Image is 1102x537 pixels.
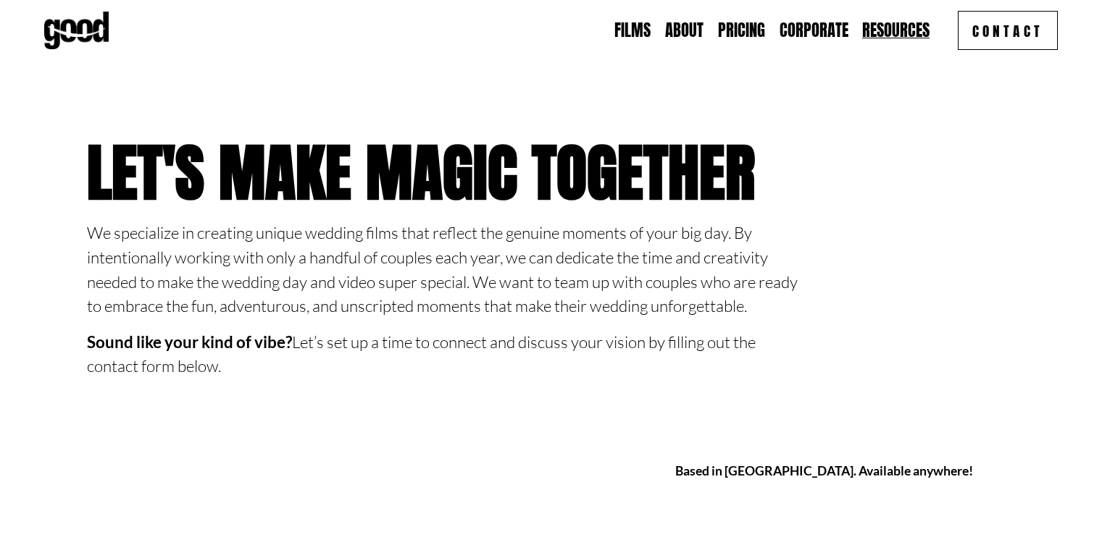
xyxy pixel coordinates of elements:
[718,20,765,42] a: Pricing
[87,330,803,379] p: Let’s set up a time to connect and discuss your vision by filling out the contact form below.
[862,21,930,41] span: Resources
[675,463,973,478] strong: Based in [GEOGRAPHIC_DATA]. Available anywhere!
[44,12,109,49] img: Good Feeling Films
[87,332,292,352] strong: Sound like your kind of vibe?
[862,20,930,42] a: folder dropdown
[614,20,651,42] a: Films
[87,125,755,219] strong: Let's Make Magic Together
[958,11,1059,50] a: Contact
[780,20,848,42] a: Corporate
[665,20,704,42] a: About
[87,221,803,318] p: We specialize in creating unique wedding films that reflect the genuine moments of your big day. ...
